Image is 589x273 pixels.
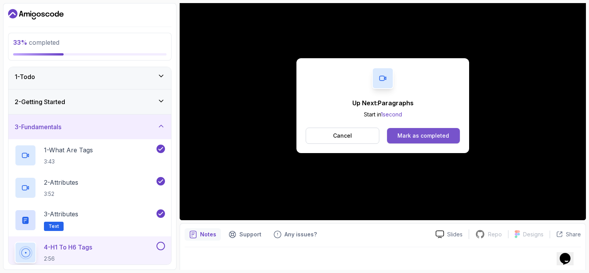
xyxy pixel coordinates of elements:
a: Slides [429,230,469,238]
h3: 3 - Fundamentals [15,122,61,131]
p: Designs [523,231,544,238]
p: Start in [352,111,414,118]
a: Dashboard [8,8,64,20]
p: 2:56 [44,255,92,263]
button: 1-Todo [8,64,171,89]
button: Share [550,231,581,238]
button: Mark as completed [387,128,460,143]
span: 33 % [13,39,27,46]
button: 2-Attributes3:52 [15,177,165,199]
p: 3:52 [44,190,78,198]
span: Text [49,223,59,229]
button: 4-H1 To H6 Tags2:56 [15,242,165,263]
p: 3:43 [44,158,93,165]
p: Up Next: Paragraphs [352,98,414,108]
button: 3-AttributesText [15,209,165,231]
p: 1 - What Are Tags [44,145,93,155]
button: 2-Getting Started [8,89,171,114]
p: Support [239,231,261,238]
span: completed [13,39,59,46]
button: 3-Fundamentals [8,115,171,139]
button: 1-What Are Tags3:43 [15,145,165,166]
span: 1 second [381,111,402,118]
p: 3 - Attributes [44,209,78,219]
div: Mark as completed [397,132,449,140]
p: Cancel [333,132,352,140]
button: Cancel [306,128,379,144]
p: Any issues? [284,231,317,238]
iframe: chat widget [557,242,581,265]
p: Notes [200,231,216,238]
p: 4 - H1 To H6 Tags [44,243,92,252]
p: Share [566,231,581,238]
p: Slides [447,231,463,238]
p: Repo [488,231,502,238]
button: Feedback button [269,228,321,241]
p: 2 - Attributes [44,178,78,187]
button: notes button [185,228,221,241]
h3: 2 - Getting Started [15,97,65,106]
h3: 1 - Todo [15,72,35,81]
button: Support button [224,228,266,241]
